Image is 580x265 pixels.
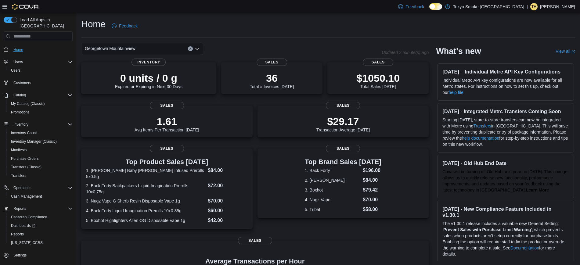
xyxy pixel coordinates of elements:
[12,4,39,10] img: Cova
[531,3,536,10] span: TH
[9,146,29,154] a: Manifests
[9,239,73,246] span: Washington CCRS
[9,163,73,171] span: Transfers (Classic)
[13,122,28,127] span: Inventory
[443,227,531,232] strong: Prevent Sales with Purchase Limit Warning
[396,1,427,13] a: Feedback
[195,46,200,51] button: Open list of options
[363,186,381,194] dd: $79.42
[11,156,39,161] span: Purchase Orders
[11,101,45,106] span: My Catalog (Classic)
[11,173,26,178] span: Transfers
[305,197,360,203] dt: 4. Nugz Vape
[527,3,528,10] p: |
[115,72,182,89] div: Expired or Expiring in Next 30 Days
[9,193,73,200] span: Cash Management
[1,120,75,129] button: Inventory
[11,252,29,259] a: Settings
[9,163,44,171] a: Transfers (Classic)
[305,206,360,213] dt: 5. Tribal
[13,206,26,211] span: Reports
[9,100,73,107] span: My Catalog (Classic)
[11,251,73,259] span: Settings
[1,184,75,192] button: Operations
[9,239,45,246] a: [US_STATE] CCRS
[9,138,59,145] a: Inventory Manager (Classic)
[436,46,481,56] h2: What's new
[510,245,539,250] a: Documentation
[305,167,360,174] dt: 1. Back Forty
[9,109,32,116] a: Promotions
[556,49,575,54] a: View allExternal link
[473,124,491,128] a: Transfers
[9,213,49,221] a: Canadian Compliance
[9,231,26,238] a: Reports
[9,155,41,162] a: Purchase Orders
[530,3,538,10] div: Tyler Hopkinson
[250,72,294,89] div: Total # Invoices [DATE]
[9,155,73,162] span: Purchase Orders
[442,77,569,95] p: Individual Metrc API key configurations are now available for all Metrc states. For instructions ...
[238,237,272,244] span: Sales
[326,145,360,152] span: Sales
[11,205,29,212] button: Reports
[9,109,73,116] span: Promotions
[86,158,248,166] h3: Top Product Sales [DATE]
[571,50,575,54] svg: External link
[11,184,34,192] button: Operations
[316,115,370,132] div: Transaction Average [DATE]
[526,188,549,192] a: Learn More
[188,46,193,51] button: Clear input
[9,129,73,137] span: Inventory Count
[86,198,205,204] dt: 3. Nugz Vape G Sherb Resin Disposable Vape 1g
[250,72,294,84] p: 36
[6,221,75,230] a: Dashboards
[1,91,75,99] button: Catalog
[11,121,31,128] button: Inventory
[9,222,38,229] a: Dashboards
[363,196,381,203] dd: $70.00
[11,58,25,66] button: Users
[1,58,75,66] button: Users
[11,223,35,228] span: Dashboards
[11,205,73,212] span: Reports
[6,66,75,75] button: Users
[131,59,166,66] span: Inventory
[6,192,75,201] button: Cash Management
[6,129,75,137] button: Inventory Count
[11,79,73,87] span: Customers
[316,115,370,127] p: $29.17
[11,139,57,144] span: Inventory Manager (Classic)
[11,45,73,53] span: Home
[86,258,424,265] h4: Average Transactions per Hour
[11,215,47,220] span: Canadian Compliance
[11,131,37,135] span: Inventory Count
[13,59,23,64] span: Users
[305,187,360,193] dt: 3. Boxhot
[11,79,34,87] a: Customers
[442,117,569,147] p: Starting [DATE], store-to-store transfers can now be integrated with Metrc using in [GEOGRAPHIC_D...
[9,100,47,107] a: My Catalog (Classic)
[442,220,569,257] p: The v1.30.1 release includes a valuable new General Setting, ' ', which prevents sales when produ...
[11,232,24,237] span: Reports
[11,46,26,53] a: Home
[13,253,27,258] span: Settings
[208,217,247,224] dd: $42.00
[86,217,205,224] dt: 5. Boxhot Highlighters Alien OG Disposable Vape 1g
[11,110,30,115] span: Promotions
[86,208,205,214] dt: 4. Back Forty Liquid Imagination Prerolls 10x0.35g
[150,145,184,152] span: Sales
[115,72,182,84] p: 0 units / 0 g
[305,177,360,183] dt: 2. [PERSON_NAME]
[11,68,20,73] span: Users
[150,102,184,109] span: Sales
[11,58,73,66] span: Users
[9,146,73,154] span: Manifests
[442,206,569,218] h3: [DATE] - New Compliance Feature Included in v1.30.1
[442,169,567,192] span: Cova will be turning off Old Hub next year on [DATE]. This change allows us to quickly release ne...
[1,251,75,260] button: Settings
[540,3,575,10] p: [PERSON_NAME]
[305,158,381,166] h3: Top Brand Sales [DATE]
[9,172,73,179] span: Transfers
